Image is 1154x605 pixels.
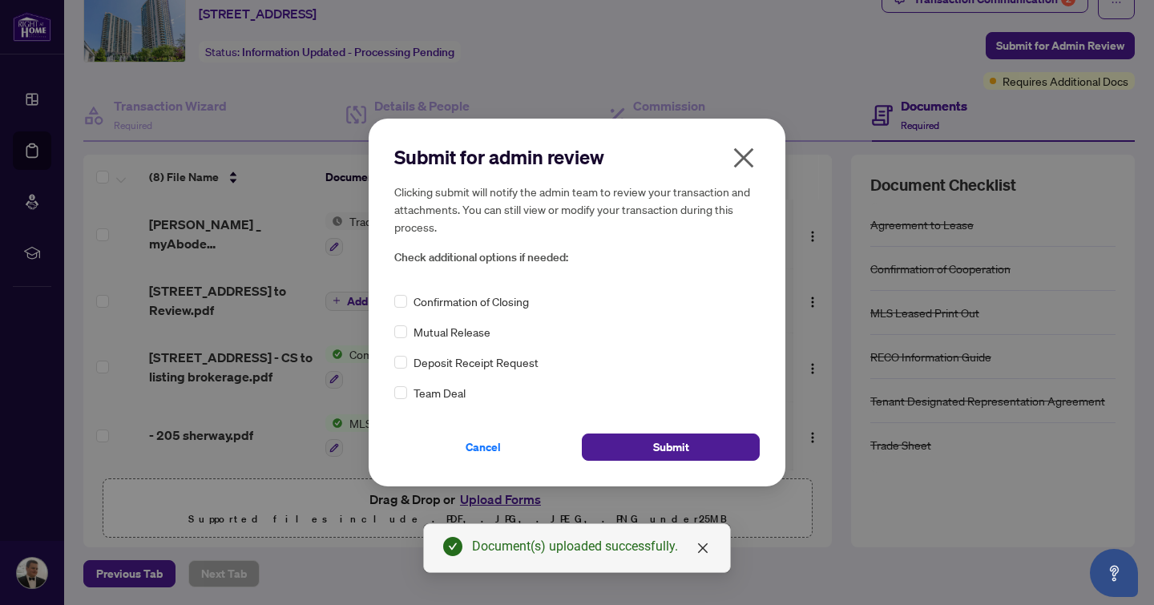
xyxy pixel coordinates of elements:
span: Submit [653,434,689,460]
h5: Clicking submit will notify the admin team to review your transaction and attachments. You can st... [394,183,760,236]
span: close [696,542,709,555]
span: Check additional options if needed: [394,248,760,267]
button: Cancel [394,434,572,461]
span: Cancel [466,434,501,460]
button: Open asap [1090,549,1138,597]
h2: Submit for admin review [394,144,760,170]
div: Document(s) uploaded successfully. [472,537,711,556]
a: Close [694,539,712,557]
span: Mutual Release [414,323,490,341]
button: Submit [582,434,760,461]
span: close [731,145,757,171]
span: check-circle [443,537,462,556]
span: Confirmation of Closing [414,292,529,310]
span: Team Deal [414,384,466,401]
span: Deposit Receipt Request [414,353,539,371]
